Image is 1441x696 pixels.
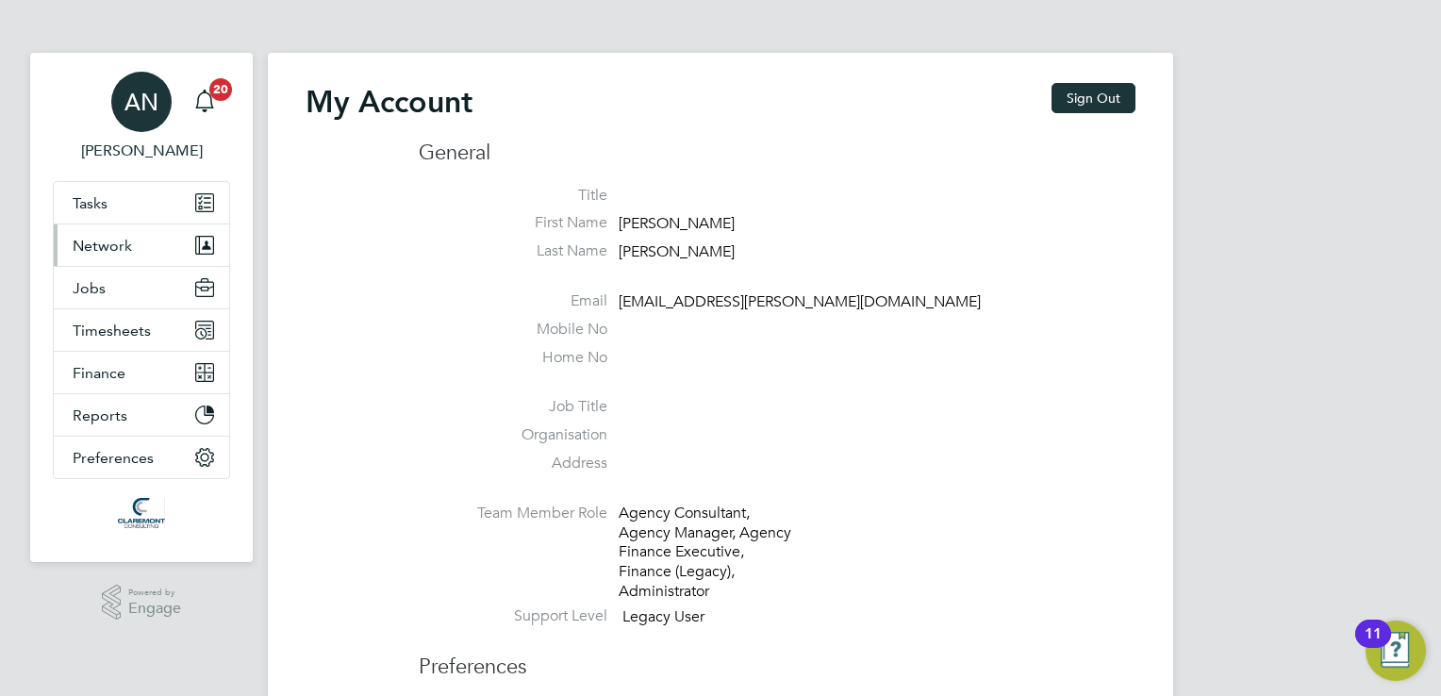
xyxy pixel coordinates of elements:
[419,635,1135,681] h3: Preferences
[619,242,735,261] span: [PERSON_NAME]
[419,504,607,523] label: Team Member Role
[419,213,607,233] label: First Name
[619,215,735,234] span: [PERSON_NAME]
[73,279,106,297] span: Jobs
[102,585,182,621] a: Powered byEngage
[124,90,158,114] span: AN
[73,406,127,424] span: Reports
[128,601,181,617] span: Engage
[54,394,229,436] button: Reports
[419,320,607,340] label: Mobile No
[419,425,607,445] label: Organisation
[54,267,229,308] button: Jobs
[73,364,125,382] span: Finance
[1366,621,1426,681] button: Open Resource Center, 11 new notifications
[53,498,230,528] a: Go to home page
[53,72,230,162] a: AN[PERSON_NAME]
[54,309,229,351] button: Timesheets
[1365,634,1382,658] div: 11
[73,194,108,212] span: Tasks
[419,186,607,206] label: Title
[54,352,229,393] button: Finance
[619,504,798,602] div: Agency Consultant, Agency Manager, Agency Finance Executive, Finance (Legacy), Administrator
[1052,83,1135,113] button: Sign Out
[622,607,704,626] span: Legacy User
[54,437,229,478] button: Preferences
[419,397,607,417] label: Job Title
[30,53,253,562] nav: Main navigation
[73,237,132,255] span: Network
[186,72,224,132] a: 20
[419,606,607,626] label: Support Level
[419,348,607,368] label: Home No
[118,498,164,528] img: claremontconsulting1-logo-retina.png
[73,322,151,340] span: Timesheets
[419,241,607,261] label: Last Name
[53,140,230,162] span: Alfie Nevill
[128,585,181,601] span: Powered by
[73,449,154,467] span: Preferences
[209,78,232,101] span: 20
[306,83,472,121] h2: My Account
[54,224,229,266] button: Network
[54,182,229,224] a: Tasks
[619,292,981,311] span: [EMAIL_ADDRESS][PERSON_NAME][DOMAIN_NAME]
[419,291,607,311] label: Email
[419,140,1135,167] h3: General
[419,454,607,473] label: Address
